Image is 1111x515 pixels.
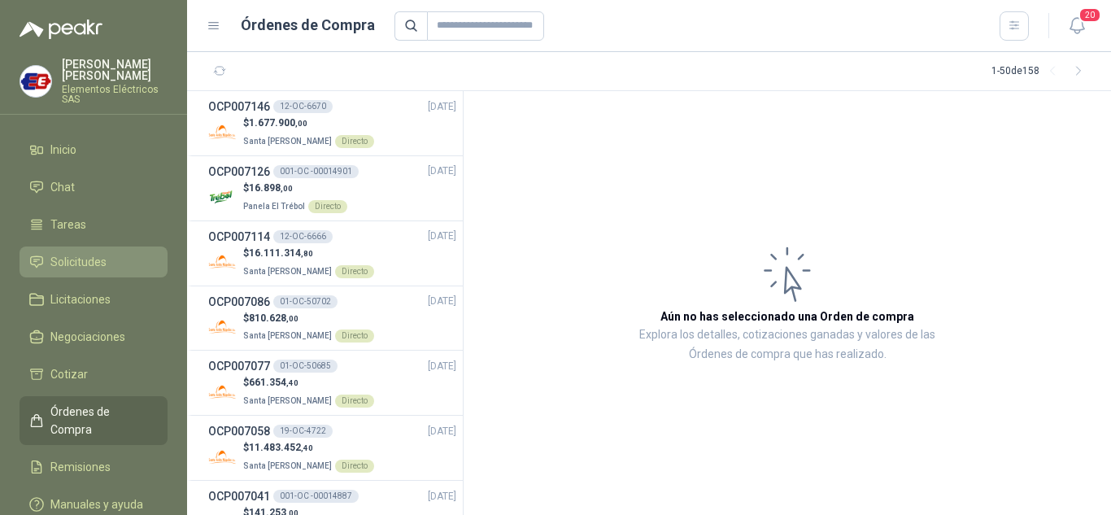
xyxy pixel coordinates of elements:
[243,181,347,196] p: $
[281,184,293,193] span: ,00
[295,119,307,128] span: ,00
[50,216,86,233] span: Tareas
[308,200,347,213] div: Directo
[243,461,332,470] span: Santa [PERSON_NAME]
[335,330,374,343] div: Directo
[20,209,168,240] a: Tareas
[50,403,152,439] span: Órdenes de Compra
[208,293,270,311] h3: OCP007086
[273,360,338,373] div: 01-OC-50685
[208,357,270,375] h3: OCP007077
[273,425,333,438] div: 19-OC-4722
[335,460,374,473] div: Directo
[62,59,168,81] p: [PERSON_NAME] [PERSON_NAME]
[208,312,237,341] img: Company Logo
[626,325,948,364] p: Explora los detalles, cotizaciones ganadas y valores de las Órdenes de compra que has realizado.
[991,59,1091,85] div: 1 - 50 de 158
[50,495,143,513] span: Manuales y ayuda
[428,294,456,309] span: [DATE]
[208,183,237,212] img: Company Logo
[301,443,313,452] span: ,40
[20,284,168,315] a: Licitaciones
[20,321,168,352] a: Negociaciones
[243,137,332,146] span: Santa [PERSON_NAME]
[208,118,237,146] img: Company Logo
[249,442,313,453] span: 11.483.452
[50,178,75,196] span: Chat
[243,246,374,261] p: $
[208,248,237,277] img: Company Logo
[286,378,298,387] span: ,40
[249,182,293,194] span: 16.898
[273,295,338,308] div: 01-OC-50702
[249,117,307,129] span: 1.677.900
[273,230,333,243] div: 12-OC-6666
[241,14,375,37] h1: Órdenes de Compra
[335,395,374,408] div: Directo
[208,228,270,246] h3: OCP007114
[273,165,359,178] div: 001-OC -00014901
[428,99,456,115] span: [DATE]
[243,116,374,131] p: $
[273,490,359,503] div: 001-OC -00014887
[335,265,374,278] div: Directo
[208,357,456,408] a: OCP00707701-OC-50685[DATE] Company Logo$661.354,40Santa [PERSON_NAME]Directo
[243,396,332,405] span: Santa [PERSON_NAME]
[301,249,313,258] span: ,80
[335,135,374,148] div: Directo
[243,311,374,326] p: $
[20,396,168,445] a: Órdenes de Compra
[208,422,456,474] a: OCP00705819-OC-4722[DATE] Company Logo$11.483.452,40Santa [PERSON_NAME]Directo
[243,440,374,456] p: $
[428,424,456,439] span: [DATE]
[208,378,237,406] img: Company Logo
[1078,7,1101,23] span: 20
[428,489,456,504] span: [DATE]
[208,443,237,471] img: Company Logo
[20,66,51,97] img: Company Logo
[243,202,305,211] span: Panela El Trébol
[428,359,456,374] span: [DATE]
[208,163,456,214] a: OCP007126001-OC -00014901[DATE] Company Logo$16.898,00Panela El TrébolDirecto
[208,163,270,181] h3: OCP007126
[208,487,270,505] h3: OCP007041
[20,20,102,39] img: Logo peakr
[249,312,298,324] span: 810.628
[428,229,456,244] span: [DATE]
[50,458,111,476] span: Remisiones
[208,228,456,279] a: OCP00711412-OC-6666[DATE] Company Logo$16.111.314,80Santa [PERSON_NAME]Directo
[243,375,374,391] p: $
[50,290,111,308] span: Licitaciones
[273,100,333,113] div: 12-OC-6670
[208,422,270,440] h3: OCP007058
[20,359,168,390] a: Cotizar
[660,308,914,325] h3: Aún no has seleccionado una Orden de compra
[50,365,88,383] span: Cotizar
[50,328,125,346] span: Negociaciones
[208,98,270,116] h3: OCP007146
[20,172,168,203] a: Chat
[1062,11,1091,41] button: 20
[243,267,332,276] span: Santa [PERSON_NAME]
[20,134,168,165] a: Inicio
[20,452,168,482] a: Remisiones
[208,98,456,149] a: OCP00714612-OC-6670[DATE] Company Logo$1.677.900,00Santa [PERSON_NAME]Directo
[286,314,298,323] span: ,00
[243,331,332,340] span: Santa [PERSON_NAME]
[208,293,456,344] a: OCP00708601-OC-50702[DATE] Company Logo$810.628,00Santa [PERSON_NAME]Directo
[62,85,168,104] p: Elementos Eléctricos SAS
[20,247,168,277] a: Solicitudes
[249,247,313,259] span: 16.111.314
[428,164,456,179] span: [DATE]
[249,377,298,388] span: 661.354
[50,253,107,271] span: Solicitudes
[50,141,76,159] span: Inicio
